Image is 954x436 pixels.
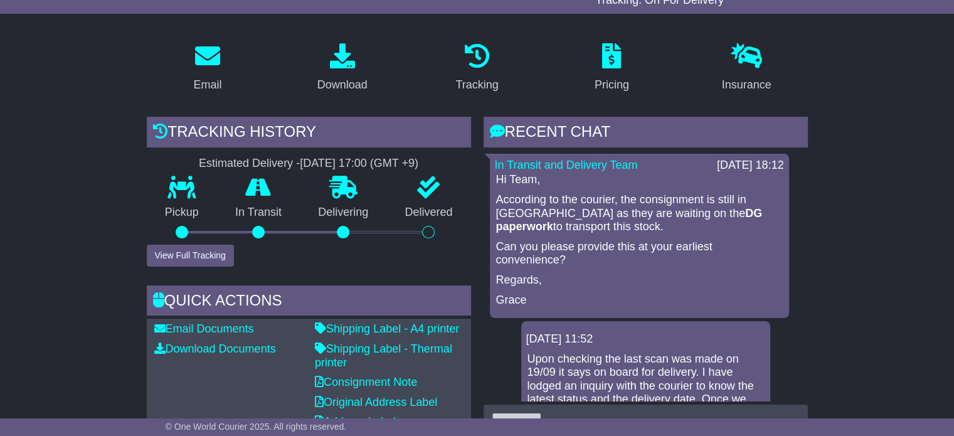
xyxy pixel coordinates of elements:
div: Quick Actions [147,285,471,319]
p: Delivered [386,206,470,220]
p: Can you please provide this at your earliest convenience? [496,240,783,267]
strong: DG paperwork [496,207,763,233]
p: Pickup [147,206,217,220]
p: Delivering [300,206,386,220]
a: Download Documents [154,343,276,355]
a: Download [309,39,376,98]
button: View Full Tracking [147,245,234,267]
p: In Transit [217,206,300,220]
div: RECENT CHAT [484,117,808,151]
span: © One World Courier 2025. All rights reserved. [166,422,347,432]
div: Estimated Delivery - [147,157,471,171]
a: In Transit and Delivery Team [495,159,638,171]
div: Insurance [722,77,771,93]
div: Pricing [595,77,629,93]
div: [DATE] 17:00 (GMT +9) [300,157,418,171]
a: Address Label [315,415,396,428]
p: Regards, [496,274,783,287]
a: Consignment Note [315,376,417,388]
p: According to the courier, the consignment is still in [GEOGRAPHIC_DATA] as they are waiting on th... [496,193,783,234]
div: Email [193,77,221,93]
div: [DATE] 18:12 [717,159,784,173]
a: Insurance [714,39,780,98]
a: Email Documents [154,322,254,335]
a: Tracking [447,39,506,98]
a: Shipping Label - A4 printer [315,322,459,335]
a: Original Address Label [315,396,437,408]
p: Hi Team, [496,173,783,187]
a: Pricing [586,39,637,98]
div: Tracking [455,77,498,93]
div: [DATE] 11:52 [526,332,765,346]
div: Tracking history [147,117,471,151]
a: Email [185,39,230,98]
a: Shipping Label - Thermal printer [315,343,452,369]
div: Download [317,77,368,93]
p: Grace [496,294,783,307]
